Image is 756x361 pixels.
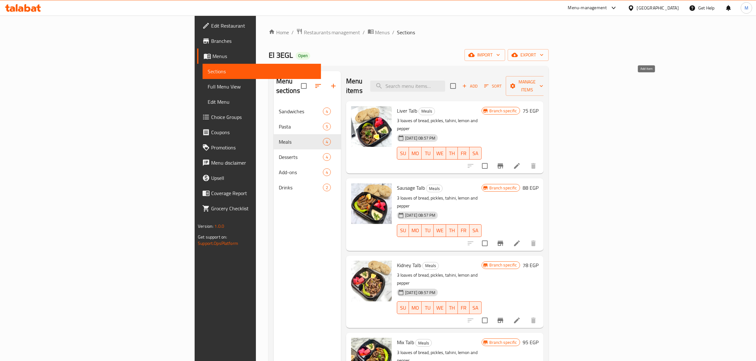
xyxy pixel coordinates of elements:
span: Edit Restaurant [211,22,316,30]
button: SU [397,147,409,160]
img: Liver Talb [351,106,392,147]
button: FR [458,301,470,314]
div: Meals [422,262,439,270]
span: Select section [446,79,460,93]
button: TH [446,224,458,237]
h6: 78 EGP [523,261,539,270]
span: TH [449,226,455,235]
span: 4 [323,154,331,160]
span: TU [424,303,431,312]
span: MO [411,149,419,158]
h6: 88 EGP [523,183,539,192]
a: Upsell [197,170,321,186]
span: Branches [211,37,316,45]
button: SU [397,301,409,314]
button: SA [470,301,481,314]
a: Choice Groups [197,109,321,125]
span: Sort [484,82,502,90]
img: Sausage Talb [351,183,392,224]
img: Kidney Talb [351,261,392,301]
span: Liver Talb [397,106,417,115]
button: TH [446,301,458,314]
span: Add-ons [279,168,323,176]
span: FR [460,149,467,158]
button: delete [526,313,541,328]
span: Version: [198,222,213,230]
span: TU [424,226,431,235]
span: 4 [323,169,331,175]
div: Pasta5 [274,119,341,134]
span: Meals [416,339,432,347]
span: TH [449,149,455,158]
button: MO [409,147,422,160]
span: FR [460,226,467,235]
button: Add [460,81,480,91]
span: Meals [279,138,323,146]
button: WE [434,301,446,314]
nav: Menu sections [274,101,341,198]
button: Branch-specific-item [493,236,508,251]
button: TU [422,147,433,160]
span: 4 [323,139,331,145]
span: MO [411,226,419,235]
span: Menus [212,52,316,60]
span: TH [449,303,455,312]
span: Select to update [478,237,492,250]
span: Sections [208,68,316,75]
span: Meals [423,262,438,269]
a: Menu disclaimer [197,155,321,170]
button: Branch-specific-item [493,313,508,328]
button: TU [422,224,433,237]
span: Branch specific [487,262,520,268]
button: SA [470,147,481,160]
span: [DATE] 08:57 PM [403,135,438,141]
a: Coverage Report [197,186,321,201]
div: Meals4 [274,134,341,149]
div: Drinks [279,184,323,191]
div: items [323,168,331,176]
span: Meals [426,185,442,192]
span: Select to update [478,314,492,327]
span: SA [472,149,479,158]
div: Desserts4 [274,149,341,165]
span: Sections [397,29,415,36]
button: MO [409,301,422,314]
span: import [470,51,500,59]
p: 3 loaves of bread, pickles, tahini, lemon and pepper [397,194,481,210]
a: Edit Menu [203,94,321,109]
span: Coverage Report [211,189,316,197]
span: Mix Talb [397,338,414,347]
span: Upsell [211,174,316,182]
a: Grocery Checklist [197,201,321,216]
span: MO [411,303,419,312]
span: Coupons [211,128,316,136]
div: Meals [415,339,432,347]
span: WE [436,303,444,312]
div: items [323,123,331,130]
button: delete [526,236,541,251]
span: Edit Menu [208,98,316,106]
span: SU [400,226,406,235]
span: TU [424,149,431,158]
a: Menus [197,49,321,64]
span: Sandwiches [279,108,323,115]
div: items [323,138,331,146]
span: Promotions [211,144,316,151]
span: export [513,51,544,59]
button: SU [397,224,409,237]
div: Drinks2 [274,180,341,195]
a: Edit menu item [513,240,521,247]
button: WE [434,147,446,160]
span: SU [400,303,406,312]
li: / [363,29,365,36]
span: Branch specific [487,185,520,191]
button: WE [434,224,446,237]
span: Grocery Checklist [211,205,316,212]
button: FR [458,147,470,160]
div: Add-ons4 [274,165,341,180]
div: items [323,153,331,161]
div: [GEOGRAPHIC_DATA] [637,4,679,11]
span: Kidney Talb [397,260,421,270]
span: Pasta [279,123,323,130]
